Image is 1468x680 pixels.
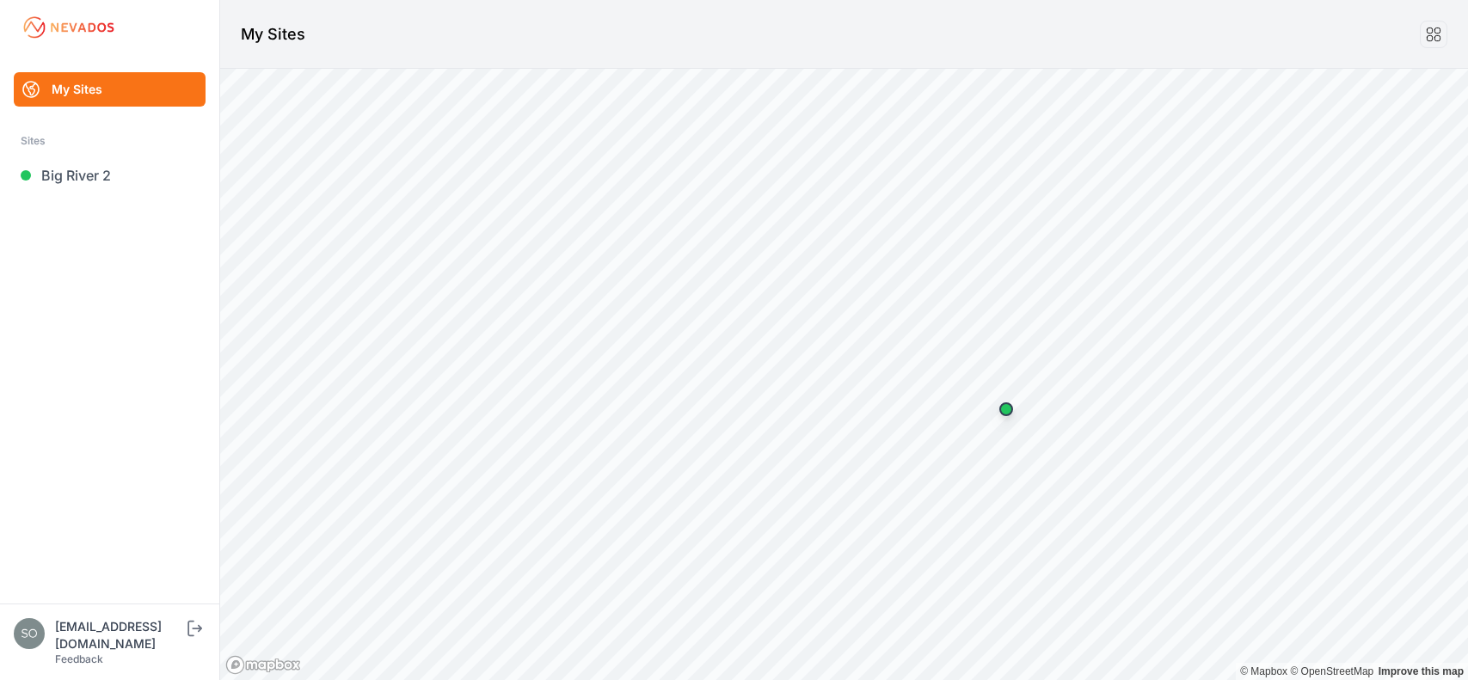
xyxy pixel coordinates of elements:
a: My Sites [14,72,206,107]
a: Big River 2 [14,158,206,193]
a: Mapbox [1240,665,1287,677]
a: Feedback [55,652,103,665]
canvas: Map [220,69,1468,680]
img: solvocc@solvenergy.com [14,618,45,649]
div: Map marker [989,392,1023,426]
a: OpenStreetMap [1290,665,1373,677]
div: Sites [21,131,199,151]
a: Map feedback [1379,665,1464,677]
a: Mapbox logo [225,655,301,675]
div: [EMAIL_ADDRESS][DOMAIN_NAME] [55,618,184,652]
img: Nevados [21,14,117,41]
h1: My Sites [241,22,305,46]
